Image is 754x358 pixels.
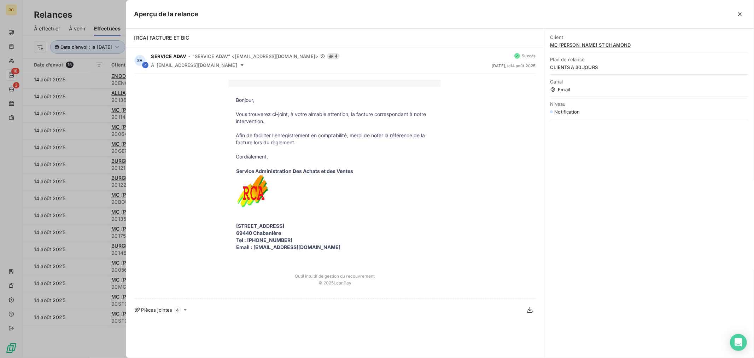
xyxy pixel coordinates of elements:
[550,79,748,85] span: Canal
[550,42,748,48] span: MC [PERSON_NAME] ST CHAMOND
[327,53,340,59] span: 4
[522,54,536,58] span: Succès
[236,237,292,243] b: Tel : [PHONE_NUMBER]
[229,266,441,279] td: Outil intuitif de gestion du recouvrement
[236,175,270,208] img: AIorK4wv2bsGrW3HgF4GbaFoM5ob2mEAEsiYHUkxCN95ZR0y26wtb3pFQmTPsmR7j4WKBCdh8mZOZpRVBnRZ
[554,109,580,115] span: Notification
[229,279,441,293] td: © 2025
[550,34,748,40] span: Client
[174,307,181,313] span: 4
[236,168,353,174] b: Service Administration Des Achats et des Ventes
[134,9,199,19] h5: Aperçu de la relance
[141,307,173,313] span: Pièces jointes
[550,57,748,62] span: Plan de relance
[236,230,281,236] b: 69440 Chabanière
[236,132,434,146] p: Afin de faciliter l'enregistrement en comptabilité, merci de noter la référence de la facture lor...
[192,53,318,59] span: "SERVICE ADAV" <[EMAIL_ADDRESS][DOMAIN_NAME]>
[550,87,748,92] span: Email
[134,35,189,41] span: [RCA] FACTURE ET BIC
[550,64,748,70] span: CLIENTS A 30 JOURS
[157,62,237,68] span: [EMAIL_ADDRESS][DOMAIN_NAME]
[492,64,536,68] span: [DATE] , le 14 août 2025
[730,334,747,351] div: Open Intercom Messenger
[334,280,351,285] a: LeanPay
[236,153,434,160] p: Cordialement,
[134,55,146,66] div: SA
[550,101,748,107] span: Niveau
[236,111,434,125] p: Vous trouverez ci-joint, à votre aimable attention, la facture correspondant à notre intervention.
[188,54,190,58] span: -
[151,53,187,59] span: SERVICE ADAV
[151,62,154,68] span: À
[236,223,284,229] b: [STREET_ADDRESS]
[236,244,340,250] b: Email : [EMAIL_ADDRESS][DOMAIN_NAME]
[236,97,434,104] p: Bonjour,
